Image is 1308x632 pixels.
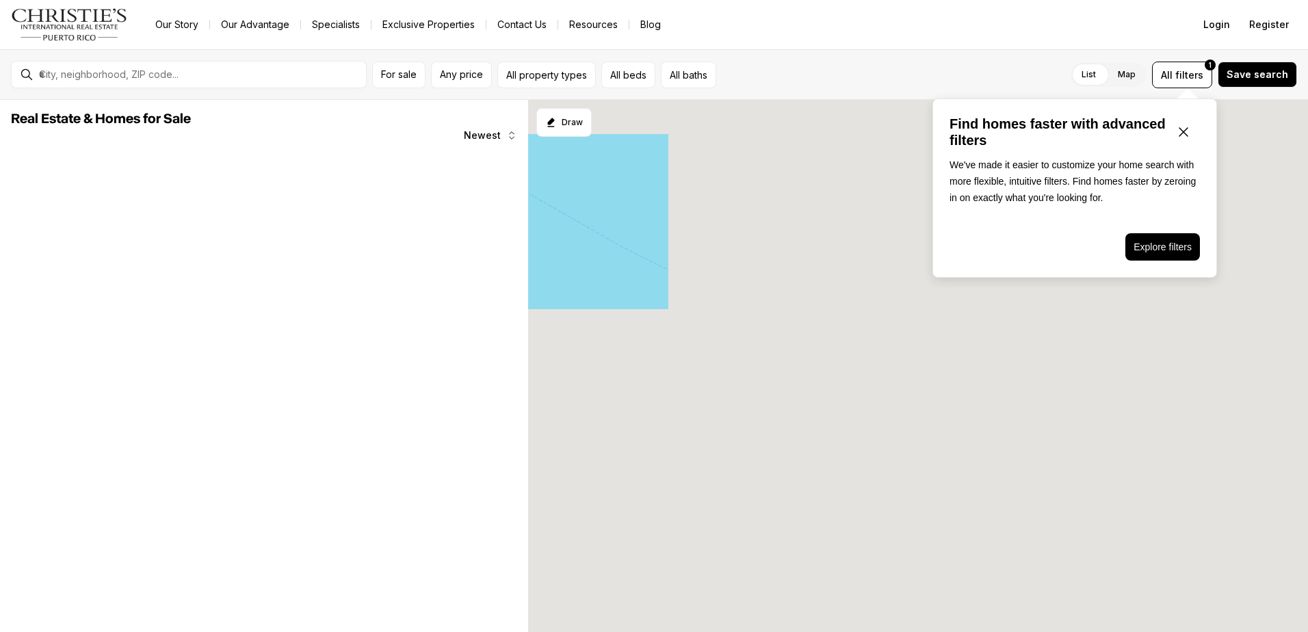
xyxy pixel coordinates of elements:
[1195,11,1238,38] button: Login
[11,112,191,126] span: Real Estate & Homes for Sale
[536,108,592,137] button: Start drawing
[1209,60,1212,70] span: 1
[1175,68,1203,82] span: filters
[1227,69,1288,80] span: Save search
[381,69,417,80] span: For sale
[1161,68,1173,82] span: All
[1218,62,1297,88] button: Save search
[1125,233,1200,261] button: Explore filters
[464,130,501,141] span: Newest
[1241,11,1297,38] button: Register
[1167,116,1200,148] button: Close popover
[144,15,209,34] a: Our Story
[661,62,716,88] button: All baths
[558,15,629,34] a: Resources
[440,69,483,80] span: Any price
[11,8,128,41] img: logo
[1152,62,1212,88] button: Allfilters1
[1071,62,1107,87] label: List
[497,62,596,88] button: All property types
[301,15,371,34] a: Specialists
[1203,19,1230,30] span: Login
[431,62,492,88] button: Any price
[1107,62,1147,87] label: Map
[372,62,426,88] button: For sale
[1249,19,1289,30] span: Register
[210,15,300,34] a: Our Advantage
[371,15,486,34] a: Exclusive Properties
[629,15,672,34] a: Blog
[486,15,558,34] button: Contact Us
[950,157,1200,206] p: We've made it easier to customize your home search with more flexible, intuitive filters. Find ho...
[950,116,1167,148] p: Find homes faster with advanced filters
[601,62,655,88] button: All beds
[456,122,525,149] button: Newest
